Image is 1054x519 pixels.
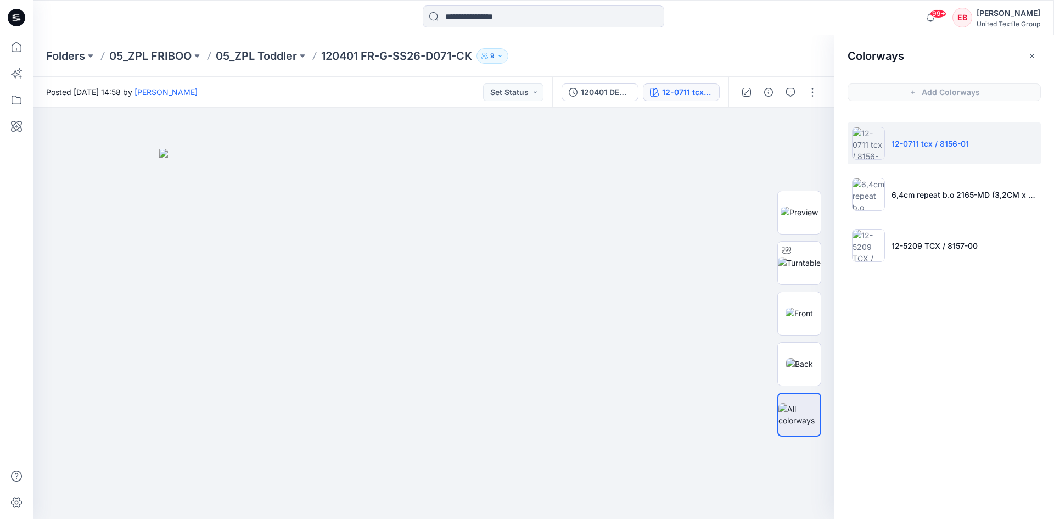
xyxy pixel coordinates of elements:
[930,9,946,18] span: 99+
[46,86,198,98] span: Posted [DATE] 14:58 by
[109,48,192,64] a: 05_ZPL FRIBOO
[476,48,508,64] button: 9
[852,178,885,211] img: 6,4cm repeat b.o 2165-MD (3,2CM x 3,2CM)
[216,48,297,64] a: 05_ZPL Toddler
[952,8,972,27] div: EB
[786,358,813,370] img: Back
[778,403,820,426] img: All colorways
[848,49,904,63] h2: Colorways
[46,48,85,64] a: Folders
[977,7,1040,20] div: [PERSON_NAME]
[562,83,638,101] button: 120401 DEV COL -selected prints
[662,86,713,98] div: 12-0711 tcx / 8156-01
[490,50,495,62] p: 9
[643,83,720,101] button: 12-0711 tcx / 8156-01
[786,308,813,319] img: Front
[321,48,472,64] p: 120401 FR-G-SS26-D071-CK
[134,87,198,97] a: [PERSON_NAME]
[852,229,885,262] img: 12-5209 TCX / 8157-00
[760,83,777,101] button: Details
[892,240,978,252] p: 12-5209 TCX / 8157-00
[778,257,821,269] img: Turntable
[781,207,818,218] img: Preview
[892,138,969,149] p: 12-0711 tcx / 8156-01
[892,189,1036,200] p: 6,4cm repeat b.o 2165-MD (3,2CM x 3,2CM)
[852,127,885,160] img: 12-0711 tcx / 8156-01
[581,86,631,98] div: 120401 DEV COL -selected prints
[977,20,1040,28] div: United Textile Group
